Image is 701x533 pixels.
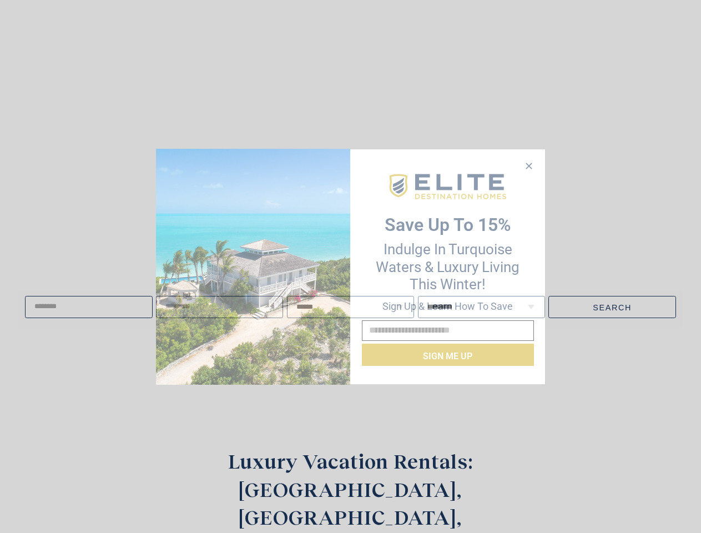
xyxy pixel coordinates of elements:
button: Sign me up [362,344,534,366]
input: Email [362,320,534,341]
span: Sign up & learn how to save [382,300,513,312]
button: Close [521,158,537,174]
span: Indulge in Turquoise Waters & Luxury Living [376,241,520,275]
span: this winter! [410,276,486,293]
img: EDH-Logo-Horizontal-217-58px.png [387,171,508,203]
strong: Save up to 15% [385,214,511,235]
img: Desktop-Opt-in-2025-01-10T154335.578.png [156,149,350,385]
